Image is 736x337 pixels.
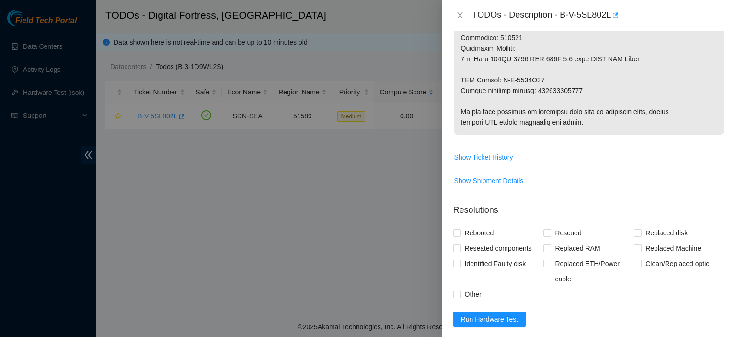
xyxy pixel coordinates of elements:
[461,287,485,302] span: Other
[461,256,530,271] span: Identified Faulty disk
[454,152,513,163] span: Show Ticket History
[551,225,585,241] span: Rescued
[453,312,526,327] button: Run Hardware Test
[642,225,691,241] span: Replaced disk
[642,241,705,256] span: Replaced Machine
[453,196,724,217] p: Resolutions
[453,11,467,20] button: Close
[461,241,536,256] span: Reseated components
[461,225,498,241] span: Rebooted
[642,256,713,271] span: Clean/Replaced optic
[454,175,524,186] span: Show Shipment Details
[551,241,604,256] span: Replaced RAM
[472,8,724,23] div: TODOs - Description - B-V-5SL802L
[454,150,514,165] button: Show Ticket History
[454,173,524,188] button: Show Shipment Details
[461,314,518,325] span: Run Hardware Test
[551,256,634,287] span: Replaced ETH/Power cable
[456,12,464,19] span: close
